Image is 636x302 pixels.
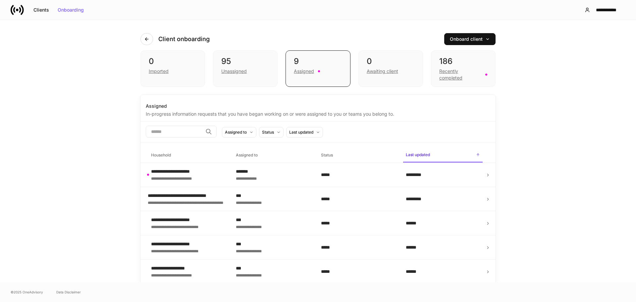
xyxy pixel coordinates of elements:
[149,68,169,75] div: Imported
[146,109,490,117] div: In-progress information requests that you have began working on or were assigned to you or teams ...
[431,50,496,87] div: 186Recently completed
[236,152,258,158] h6: Assigned to
[225,129,247,135] div: Assigned to
[439,56,487,67] div: 186
[259,127,284,138] button: Status
[318,149,398,162] span: Status
[439,68,481,81] div: Recently completed
[450,37,490,41] div: Onboard client
[33,8,49,12] div: Clients
[358,50,423,87] div: 0Awaiting client
[146,103,490,109] div: Assigned
[11,289,43,295] span: © 2025 OneAdvisory
[158,35,210,43] h4: Client onboarding
[367,56,415,67] div: 0
[149,56,197,67] div: 0
[53,5,88,15] button: Onboarding
[213,50,278,87] div: 95Unassigned
[403,148,483,162] span: Last updated
[233,149,313,162] span: Assigned to
[56,289,81,295] a: Data Disclaimer
[148,149,228,162] span: Household
[140,50,205,87] div: 0Imported
[294,68,314,75] div: Assigned
[221,56,269,67] div: 95
[221,68,247,75] div: Unassigned
[222,127,256,138] button: Assigned to
[367,68,398,75] div: Awaiting client
[151,152,171,158] h6: Household
[444,33,496,45] button: Onboard client
[294,56,342,67] div: 9
[321,152,333,158] h6: Status
[29,5,53,15] button: Clients
[58,8,84,12] div: Onboarding
[286,127,323,138] button: Last updated
[289,129,313,135] div: Last updated
[406,151,430,158] h6: Last updated
[262,129,274,135] div: Status
[286,50,350,87] div: 9Assigned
